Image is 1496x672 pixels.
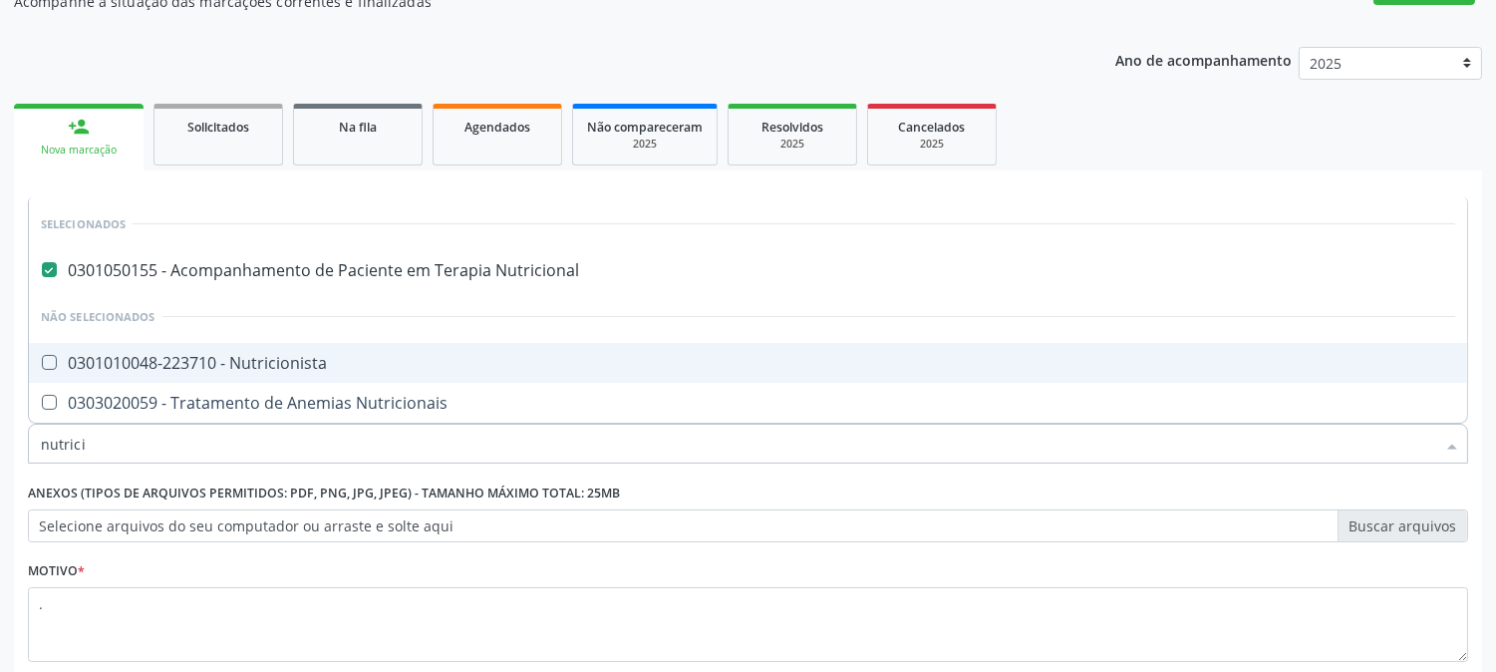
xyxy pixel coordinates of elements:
label: Motivo [28,556,85,587]
span: Agendados [464,119,530,136]
div: 2025 [882,137,982,152]
label: Anexos (Tipos de arquivos permitidos: PDF, PNG, JPG, JPEG) - Tamanho máximo total: 25MB [28,479,620,509]
div: 0301050155 - Acompanhamento de Paciente em Terapia Nutricional [41,262,1455,278]
div: 2025 [743,137,842,152]
p: Ano de acompanhamento [1115,47,1292,72]
input: Buscar por procedimentos [41,424,1435,464]
div: 0301010048-223710 - Nutricionista [41,355,1455,371]
div: person_add [68,116,90,138]
span: Resolvidos [761,119,823,136]
span: Não compareceram [587,119,703,136]
span: Cancelados [899,119,966,136]
span: Na fila [339,119,377,136]
span: Solicitados [187,119,249,136]
div: 2025 [587,137,703,152]
div: Nova marcação [28,143,130,158]
div: 0303020059 - Tratamento de Anemias Nutricionais [41,395,1455,411]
